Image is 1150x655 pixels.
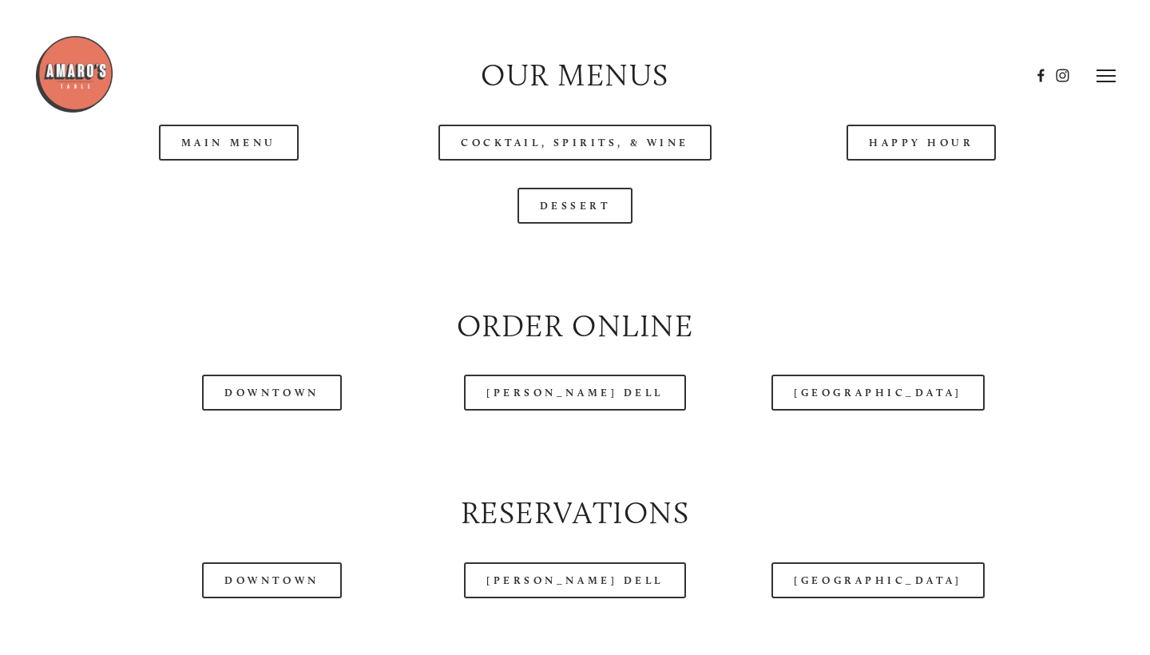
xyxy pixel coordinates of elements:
[517,188,633,224] a: Dessert
[771,562,984,598] a: [GEOGRAPHIC_DATA]
[464,375,686,411] a: [PERSON_NAME] Dell
[202,562,341,598] a: Downtown
[464,562,686,598] a: [PERSON_NAME] Dell
[34,34,114,114] img: Amaro's Table
[69,492,1081,535] h2: Reservations
[202,375,341,411] a: Downtown
[771,375,984,411] a: [GEOGRAPHIC_DATA]
[69,305,1081,348] h2: Order Online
